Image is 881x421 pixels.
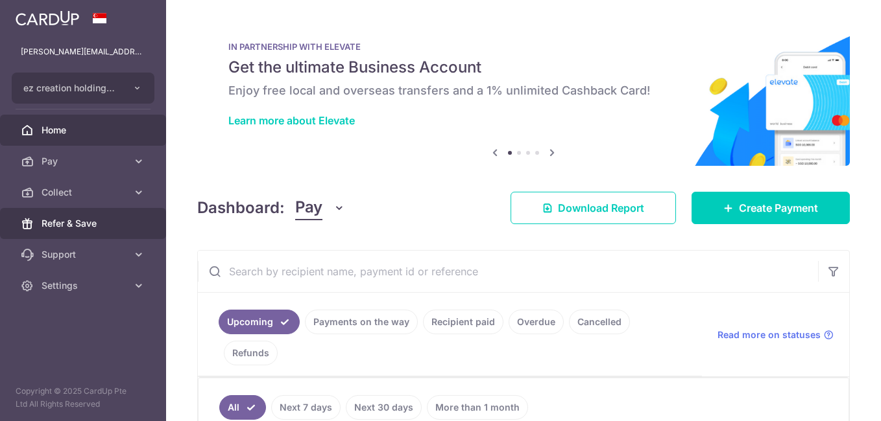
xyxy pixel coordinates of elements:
[42,186,127,199] span: Collect
[346,395,422,420] a: Next 30 days
[228,41,819,52] p: IN PARTNERSHIP WITH ELEVATE
[511,192,676,224] a: Download Report
[29,9,56,21] span: Help
[305,310,418,334] a: Payments on the way
[224,341,278,365] a: Refunds
[228,57,819,78] h5: Get the ultimate Business Account
[12,73,154,104] button: ez creation holdings pte ltd
[16,10,79,26] img: CardUp
[21,45,145,58] p: [PERSON_NAME][EMAIL_ADDRESS][DOMAIN_NAME]
[197,21,850,166] img: Renovation banner
[42,279,127,292] span: Settings
[295,196,345,220] button: Pay
[271,395,341,420] a: Next 7 days
[569,310,630,334] a: Cancelled
[427,395,528,420] a: More than 1 month
[23,82,119,95] span: ez creation holdings pte ltd
[42,155,127,168] span: Pay
[197,196,285,220] h4: Dashboard:
[228,83,819,98] h6: Enjoy free local and overseas transfers and a 1% unlimited Cashback Card!
[423,310,503,334] a: Recipient paid
[198,251,818,292] input: Search by recipient name, payment id or reference
[718,328,821,341] span: Read more on statuses
[295,196,322,220] span: Pay
[42,217,127,230] span: Refer & Save
[219,310,300,334] a: Upcoming
[228,114,355,127] a: Learn more about Elevate
[558,200,644,216] span: Download Report
[718,328,834,341] a: Read more on statuses
[739,200,818,216] span: Create Payment
[692,192,850,224] a: Create Payment
[42,248,127,261] span: Support
[42,124,127,137] span: Home
[509,310,564,334] a: Overdue
[219,395,266,420] a: All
